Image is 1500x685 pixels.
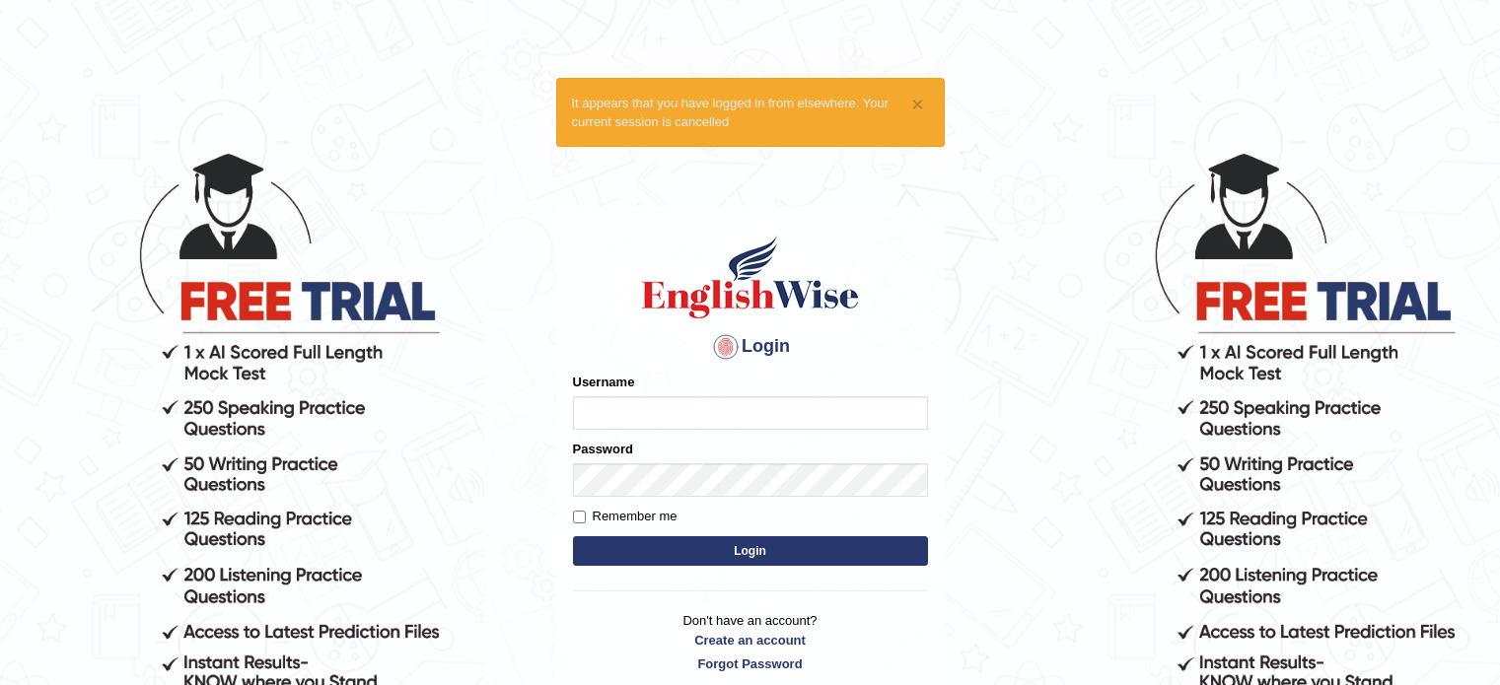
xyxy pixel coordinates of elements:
[638,233,863,321] img: Logo of English Wise sign in for intelligent practice with AI
[573,611,928,672] p: Don't have an account?
[573,631,928,650] a: Create an account
[573,511,586,523] input: Remember me
[573,507,678,526] label: Remember me
[573,373,635,391] label: Username
[573,331,928,363] h4: Login
[911,94,923,114] button: ×
[573,536,928,566] button: Login
[573,440,633,458] label: Password
[556,78,945,147] div: It appears that you have logged in from elsewhere. Your current session is cancelled
[573,654,928,673] a: Forgot Password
